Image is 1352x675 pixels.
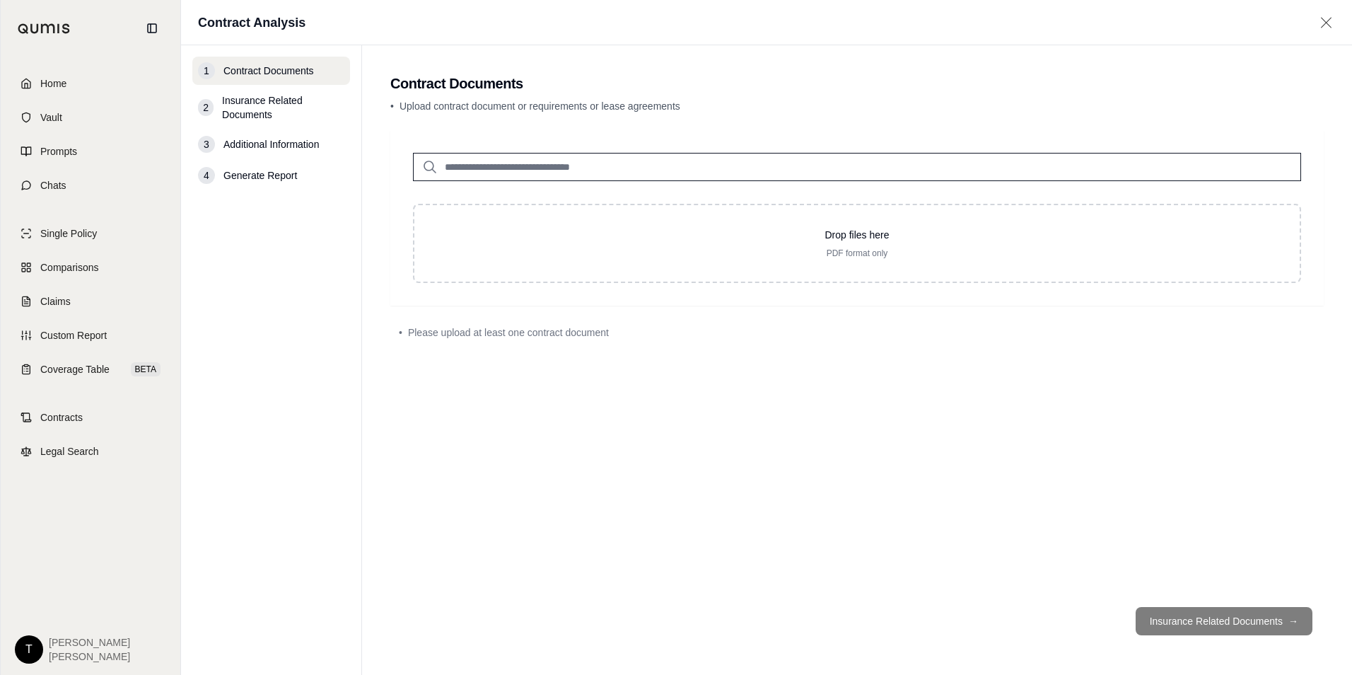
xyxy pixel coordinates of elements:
span: Please upload at least one contract document [408,325,609,340]
span: Additional Information [223,137,319,151]
span: Contracts [40,410,83,425]
a: Comparisons [9,252,172,283]
p: PDF format only [437,248,1277,259]
span: Prompts [40,144,77,158]
span: Vault [40,110,62,125]
span: Generate Report [223,168,297,183]
a: Claims [9,286,172,317]
h2: Contract Documents [390,74,1324,93]
a: Contracts [9,402,172,433]
span: Chats [40,178,66,192]
div: 4 [198,167,215,184]
span: Contract Documents [223,64,314,78]
span: Insurance Related Documents [222,93,344,122]
img: Qumis Logo [18,23,71,34]
a: Home [9,68,172,99]
p: Drop files here [437,228,1277,242]
span: [PERSON_NAME] [49,635,130,650]
a: Chats [9,170,172,201]
a: Custom Report [9,320,172,351]
span: BETA [131,362,161,376]
span: Single Policy [40,226,97,241]
a: Single Policy [9,218,172,249]
span: Comparisons [40,260,98,275]
span: • [390,100,394,112]
span: [PERSON_NAME] [49,650,130,664]
span: Upload contract document or requirements or lease agreements [400,100,680,112]
div: 3 [198,136,215,153]
div: 2 [198,99,214,116]
a: Legal Search [9,436,172,467]
span: Coverage Table [40,362,110,376]
span: Custom Report [40,328,107,342]
span: Home [40,76,66,91]
a: Prompts [9,136,172,167]
span: Claims [40,294,71,308]
a: Vault [9,102,172,133]
a: Coverage TableBETA [9,354,172,385]
button: Collapse sidebar [141,17,163,40]
div: 1 [198,62,215,79]
div: T [15,635,43,664]
span: Legal Search [40,444,99,458]
span: • [399,325,402,340]
h1: Contract Analysis [198,13,305,33]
